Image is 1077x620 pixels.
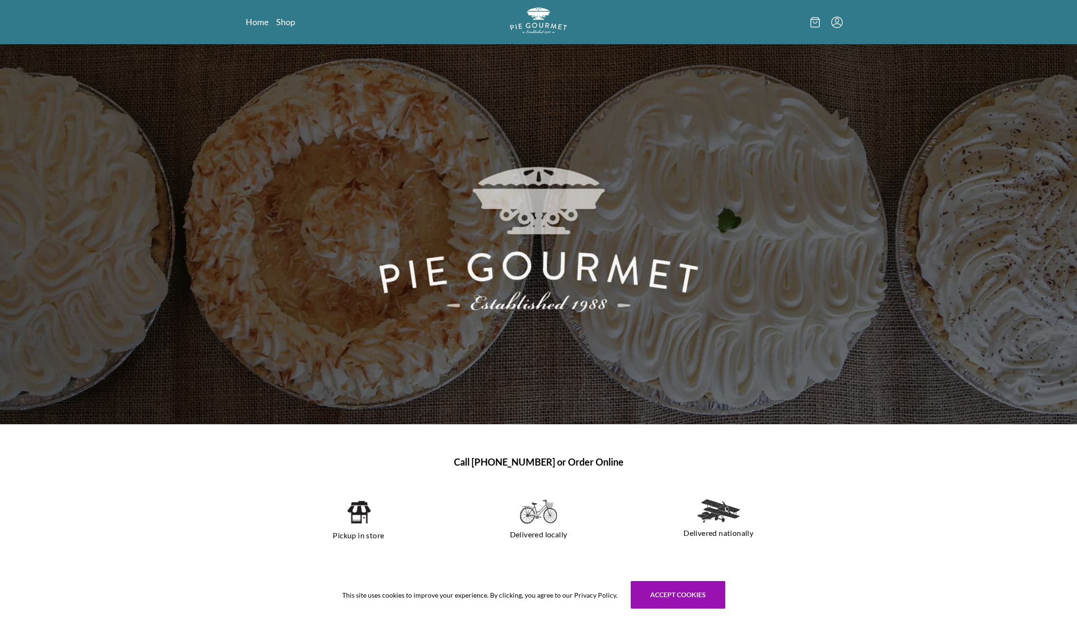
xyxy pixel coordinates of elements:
button: Accept cookies [631,581,725,609]
p: Delivered locally [460,527,617,542]
a: Logo [510,8,567,37]
p: Delivered nationally [640,525,797,541]
img: delivered nationally [697,499,740,523]
img: logo [510,8,567,34]
a: Home [246,16,269,28]
a: Shop [276,16,295,28]
img: delivered locally [520,499,557,524]
img: pickup in store [346,499,371,525]
h1: Call [PHONE_NUMBER] or Order Online [257,455,820,469]
button: Menu [831,17,843,28]
span: This site uses cookies to improve your experience. By clicking, you agree to our Privacy Policy. [342,590,617,600]
p: Pickup in store [280,528,437,543]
